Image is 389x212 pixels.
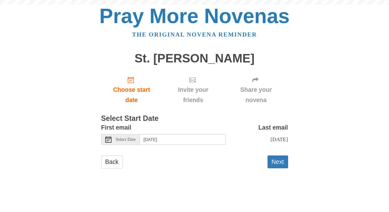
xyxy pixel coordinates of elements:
h1: St. [PERSON_NAME] [101,52,288,65]
label: Last email [259,122,288,133]
span: Share your novena [230,85,282,105]
span: Invite your friends [168,85,218,105]
button: Next [268,155,288,168]
span: Choose start date [107,85,156,105]
div: Click "Next" to confirm your start date first. [224,71,288,108]
a: The original novena reminder [132,31,257,38]
span: Select Date [116,137,136,142]
a: Choose start date [101,71,162,108]
a: Back [101,155,123,168]
a: Pray More Novenas [99,4,290,27]
label: First email [101,122,131,133]
div: Click "Next" to confirm your start date first. [162,71,224,108]
h3: Select Start Date [101,115,288,123]
span: [DATE] [270,136,288,142]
